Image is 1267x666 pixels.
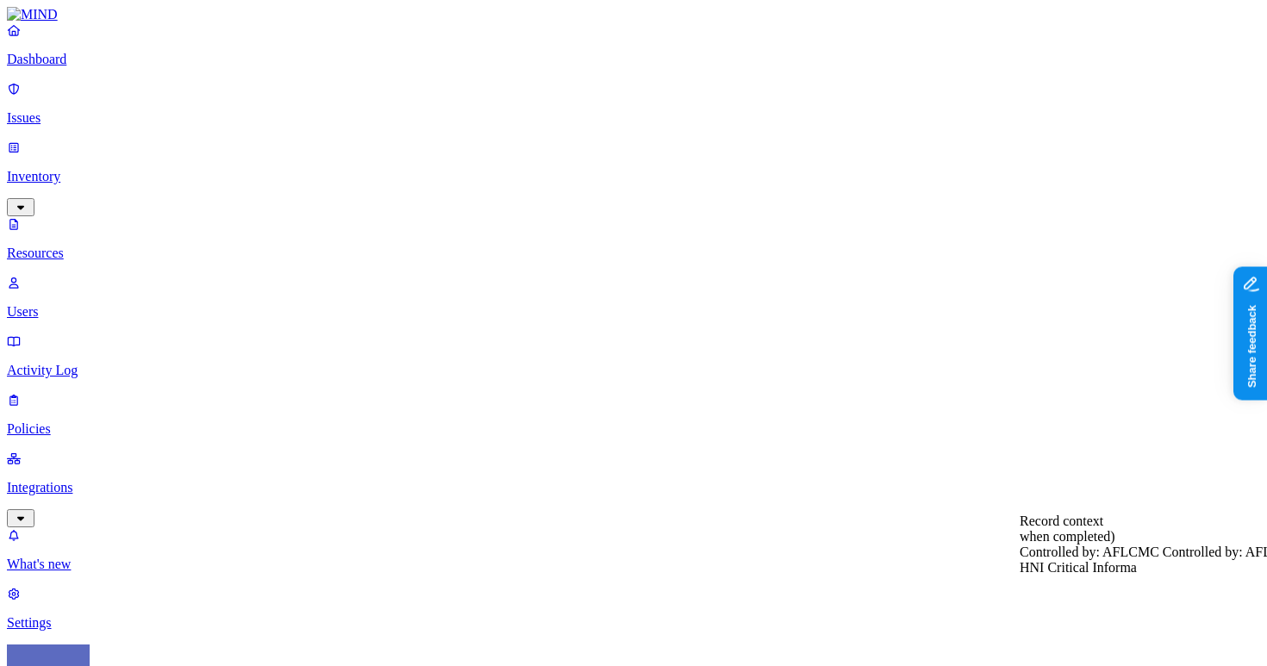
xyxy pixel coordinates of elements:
[7,169,1260,184] p: Inventory
[7,246,1260,261] p: Resources
[7,304,1260,320] p: Users
[7,52,1260,67] p: Dashboard
[7,557,1260,572] p: What's new
[7,363,1260,378] p: Activity Log
[7,421,1260,437] p: Policies
[7,615,1260,631] p: Settings
[7,7,58,22] img: MIND
[7,480,1260,495] p: Integrations
[7,110,1260,126] p: Issues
